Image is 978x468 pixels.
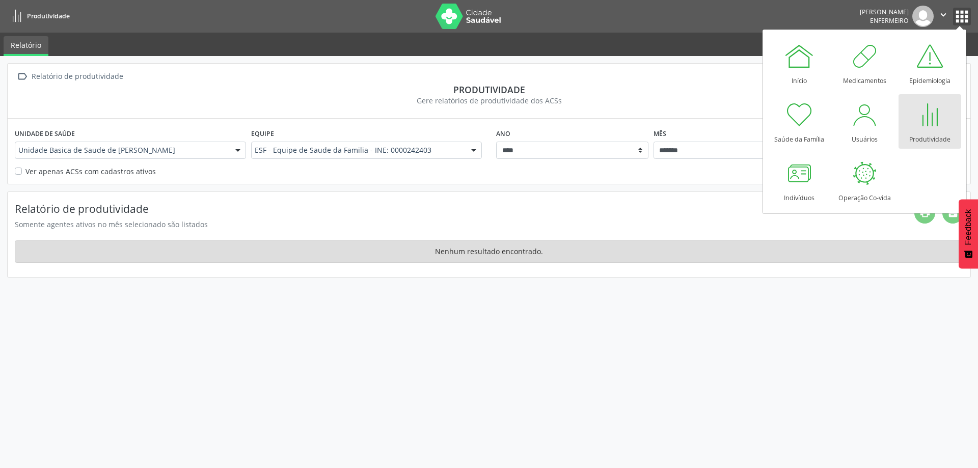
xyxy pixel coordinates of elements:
[938,9,949,20] i: 
[833,94,896,149] a: Usuários
[899,36,961,90] a: Epidemiologia
[15,69,125,84] a:  Relatório de produtividade
[4,36,48,56] a: Relatório
[860,8,909,16] div: [PERSON_NAME]
[15,84,963,95] div: Produtividade
[15,219,914,230] div: Somente agentes ativos no mês selecionado são listados
[15,126,75,142] label: Unidade de saúde
[255,145,461,155] span: ESF - Equipe de Saude da Familia - INE: 0000242403
[768,153,831,207] a: Indivíduos
[25,166,156,177] label: Ver apenas ACSs com cadastros ativos
[768,94,831,149] a: Saúde da Família
[7,8,70,24] a: Produtividade
[833,153,896,207] a: Operação Co-vida
[934,6,953,27] button: 
[768,36,831,90] a: Início
[15,240,963,263] div: Nenhum resultado encontrado.
[959,199,978,268] button: Feedback - Mostrar pesquisa
[912,6,934,27] img: img
[18,145,225,155] span: Unidade Basica de Saude de [PERSON_NAME]
[251,126,274,142] label: Equipe
[833,36,896,90] a: Medicamentos
[870,16,909,25] span: Enfermeiro
[27,12,70,20] span: Produtividade
[899,94,961,149] a: Produtividade
[964,209,973,245] span: Feedback
[496,126,510,142] label: Ano
[953,8,971,25] button: apps
[30,69,125,84] div: Relatório de produtividade
[654,126,666,142] label: Mês
[15,203,914,215] h4: Relatório de produtividade
[15,69,30,84] i: 
[15,95,963,106] div: Gere relatórios de produtividade dos ACSs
